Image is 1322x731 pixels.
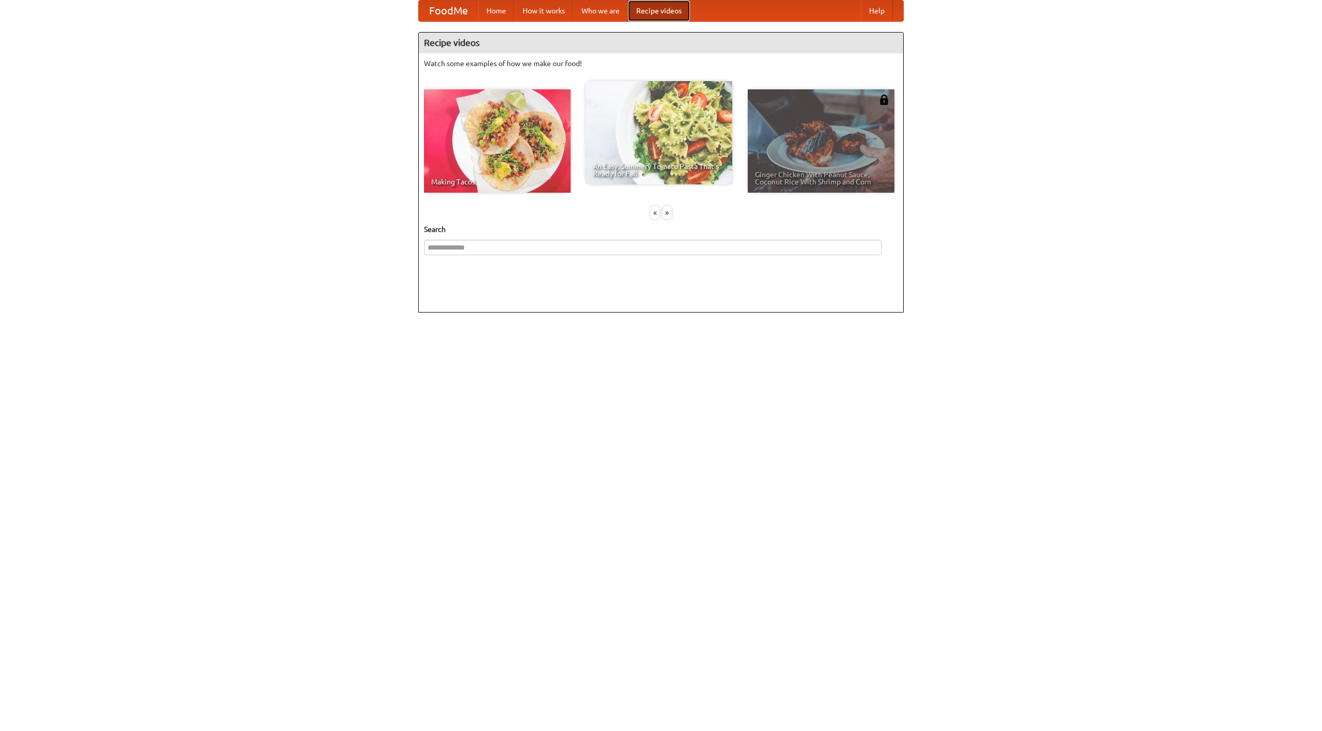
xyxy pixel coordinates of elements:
img: 483408.png [879,95,889,105]
a: How it works [514,1,573,21]
a: Making Tacos [424,89,571,193]
a: Who we are [573,1,628,21]
div: « [650,206,659,219]
a: An Easy, Summery Tomato Pasta That's Ready for Fall [586,81,732,184]
a: Home [478,1,514,21]
h4: Recipe videos [419,33,903,53]
p: Watch some examples of how we make our food! [424,58,898,69]
a: Recipe videos [628,1,690,21]
a: Help [861,1,893,21]
a: FoodMe [419,1,478,21]
span: An Easy, Summery Tomato Pasta That's Ready for Fall [593,163,725,177]
span: Making Tacos [431,178,563,185]
div: » [663,206,672,219]
h5: Search [424,224,898,235]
